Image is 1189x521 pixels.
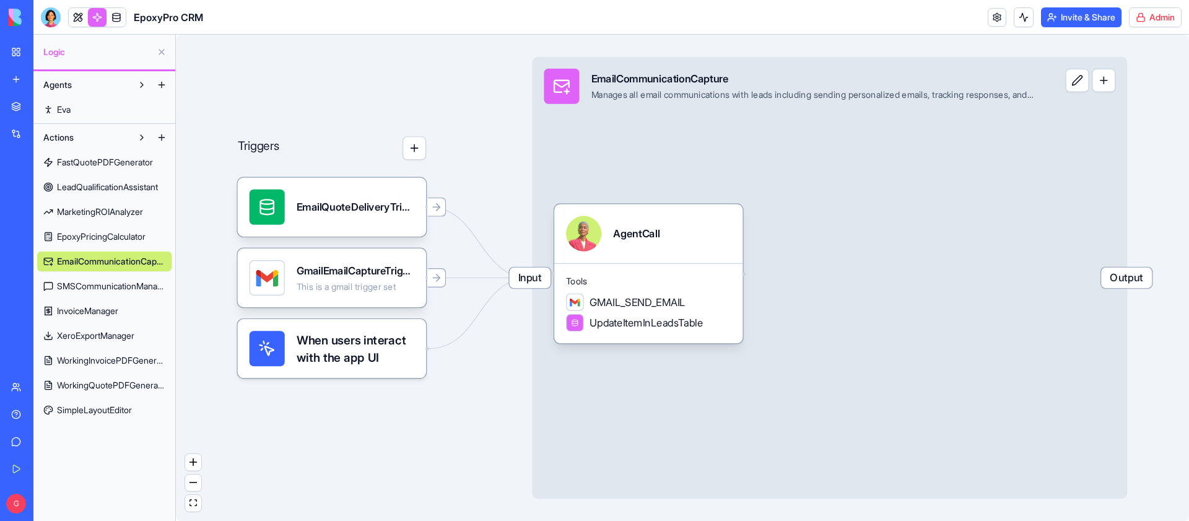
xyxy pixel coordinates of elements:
span: Input [509,268,551,288]
button: fit view [185,495,201,512]
a: EmailCommunicationCapture [37,252,172,271]
div: EmailQuoteDeliveryTrigger [238,178,426,237]
span: Logic [43,46,152,58]
a: LeadQualificationAssistant [37,177,172,197]
button: zoom in [185,454,201,471]
div: GmailEmailCaptureTrigger [297,263,414,278]
g: Edge from UI_TRIGGERS to 68bb9a3f9d4af563fe24b9b0 [429,278,529,348]
span: UpdateItemInLeadsTable [590,315,703,330]
button: Agents [37,75,132,95]
span: Tools [566,276,731,287]
span: EpoxyPro CRM [134,10,203,25]
a: XeroExportManager [37,326,172,346]
div: GmailEmailCaptureTriggerThis is a gmail trigger set [238,248,426,307]
span: GMAIL_SEND_EMAIL [590,295,686,310]
div: AgentCall [613,226,660,241]
span: InvoiceManager [57,305,118,317]
a: FastQuotePDFGenerator [37,152,172,172]
span: SMSCommunicationManager [57,280,165,292]
span: EmailCommunicationCapture [57,255,165,268]
span: XeroExportManager [57,330,134,342]
a: InvoiceManager [37,301,172,321]
p: Triggers [238,136,280,160]
span: WorkingInvoicePDFGenerator [57,354,165,367]
a: MarketingROIAnalyzer [37,202,172,222]
span: Output [1101,268,1152,288]
a: WorkingQuotePDFGenerator [37,375,172,395]
a: Eva [37,100,172,120]
span: When users interact with the app UI [297,331,414,366]
div: Manages all email communications with leads including sending personalized emails, tracking respo... [591,89,1034,101]
a: WorkingInvoicePDFGenerator [37,351,172,370]
button: Invite & Share [1041,7,1121,27]
a: EpoxyPricingCalculator [37,227,172,247]
span: Eva [57,103,71,116]
span: G [6,494,26,514]
a: SimpleLayoutEditor [37,400,172,420]
button: Admin [1129,7,1182,27]
div: InputEmailCommunicationCaptureManages all email communications with leads including sending perso... [532,57,1127,499]
div: EmailCommunicationCapture [591,71,1034,86]
button: Actions [37,128,132,147]
div: This is a gmail trigger set [297,281,414,292]
div: When users interact with the app UI [238,319,426,378]
div: EmailQuoteDeliveryTrigger [297,199,414,214]
span: MarketingROIAnalyzer [57,206,143,218]
span: Actions [43,131,74,144]
a: SMSCommunicationManager [37,276,172,296]
span: EpoxyPricingCalculator [57,230,146,243]
span: WorkingQuotePDFGenerator [57,379,165,392]
span: LeadQualificationAssistant [57,181,158,193]
div: AgentCallToolsGMAIL_SEND_EMAILUpdateItemInLeadsTable [554,204,743,344]
span: Agents [43,79,72,91]
div: Triggers [238,89,426,378]
img: logo [9,9,85,26]
span: SimpleLayoutEditor [57,404,132,416]
span: FastQuotePDFGenerator [57,156,153,169]
button: zoom out [185,475,201,491]
g: Edge from 68bb9a4e9d4af563fe24c9fc to 68bb9a3f9d4af563fe24b9b0 [429,207,529,278]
